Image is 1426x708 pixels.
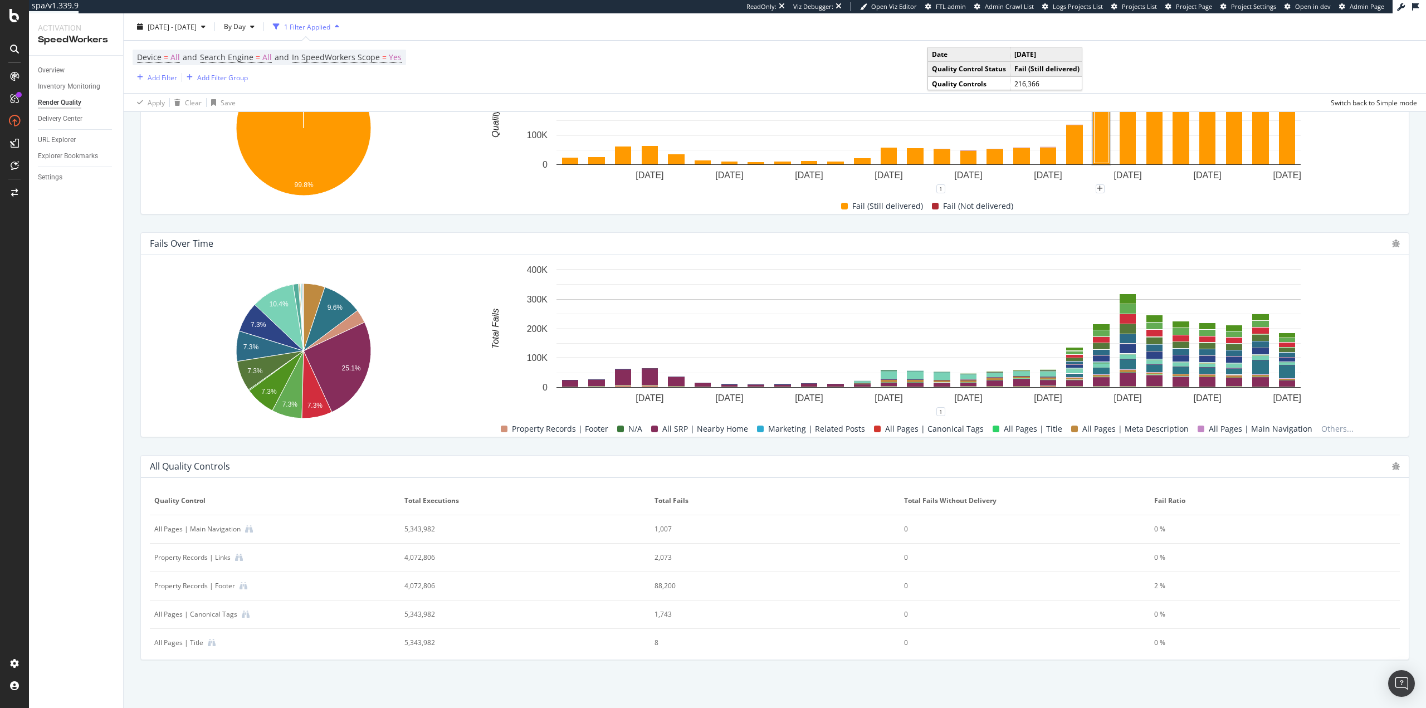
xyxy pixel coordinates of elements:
span: Project Settings [1231,2,1276,11]
text: [DATE] [875,170,902,180]
div: 1,743 [655,609,872,619]
text: [DATE] [636,170,663,180]
a: Overview [38,65,115,76]
div: Switch back to Simple mode [1331,97,1417,107]
text: 100K [527,130,548,140]
div: Save [221,97,236,107]
a: Logs Projects List [1042,2,1103,11]
div: 0 % [1154,638,1371,648]
button: By Day [219,18,259,36]
text: [DATE] [1114,170,1141,180]
text: 25.1% [341,364,360,372]
div: Apply [148,97,165,107]
div: 88,200 [655,581,872,591]
div: URL Explorer [38,134,76,146]
div: 0 [904,638,1121,648]
span: Project Page [1176,2,1212,11]
span: = [382,52,387,62]
div: Viz Debugger: [793,2,833,11]
div: All Pages | Title [154,638,203,648]
div: Property Records | Links [154,553,231,563]
text: [DATE] [636,393,663,403]
div: 1 [936,407,945,416]
div: 0 % [1154,524,1371,534]
span: Fail (Still delivered) [852,199,923,213]
span: Open Viz Editor [871,2,917,11]
svg: A chart. [463,41,1394,189]
text: 7.3% [247,367,263,375]
a: Open in dev [1285,2,1331,11]
text: 10.4% [270,300,289,308]
text: 400K [527,265,548,275]
span: All Pages | Main Navigation [1209,422,1312,436]
div: Add Filter Group [197,72,248,82]
div: 0 % [1154,553,1371,563]
span: All Pages | Meta Description [1082,422,1189,436]
text: [DATE] [875,393,902,403]
a: Admin Crawl List [974,2,1034,11]
div: 4,072,806 [404,553,622,563]
div: 0 [904,524,1121,534]
div: 8 [655,638,872,648]
a: Inventory Monitoring [38,81,115,92]
text: [DATE] [1193,393,1221,403]
div: Explorer Bookmarks [38,150,98,162]
div: 2 % [1154,581,1371,591]
span: Marketing | Related Posts [768,422,865,436]
span: Yes [389,50,402,65]
div: bug [1392,462,1400,470]
span: [DATE] - [DATE] [148,22,197,31]
div: 0 [904,609,1121,619]
div: All Pages | Main Navigation [154,524,241,534]
text: [DATE] [1273,393,1301,403]
text: 300K [527,295,548,304]
div: Inventory Monitoring [38,81,100,92]
text: 7.3% [261,388,277,395]
a: Projects List [1111,2,1157,11]
text: [DATE] [795,170,823,180]
a: Render Quality [38,97,115,109]
span: In SpeedWorkers Scope [292,52,380,62]
span: All [262,50,272,65]
a: URL Explorer [38,134,115,146]
span: N/A [628,422,642,436]
div: Fails Over Time [150,238,213,249]
div: A chart. [150,278,457,428]
span: Open in dev [1295,2,1331,11]
div: A chart. [463,264,1394,412]
div: 5,343,982 [404,609,622,619]
span: Total Fails [655,496,893,506]
div: Settings [38,172,62,183]
div: SpeedWorkers [38,33,114,46]
div: Property Records | Footer [154,581,235,591]
div: 4,072,806 [404,581,622,591]
div: 2,073 [655,553,872,563]
text: [DATE] [715,393,743,403]
text: 7.3% [307,402,323,409]
svg: A chart. [150,55,457,205]
div: Clear [185,97,202,107]
span: Fail (Not delivered) [943,199,1013,213]
div: Overview [38,65,65,76]
span: and [275,52,289,62]
span: Total fails without Delivery [904,496,1142,506]
text: Quality Controls [491,74,500,138]
a: Admin Page [1339,2,1384,11]
text: [DATE] [1034,170,1062,180]
text: [DATE] [954,170,982,180]
button: Clear [170,94,202,111]
div: Render Quality [38,97,81,109]
button: 1 Filter Applied [268,18,344,36]
span: By Day [219,22,246,31]
span: All Pages | Canonical Tags [885,422,984,436]
a: Delivery Center [38,113,115,125]
text: [DATE] [715,170,743,180]
a: Explorer Bookmarks [38,150,115,162]
text: 7.3% [243,343,259,351]
div: Delivery Center [38,113,82,125]
text: [DATE] [1114,393,1141,403]
span: and [183,52,197,62]
span: = [164,52,168,62]
span: = [256,52,260,62]
span: Others... [1317,422,1358,436]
